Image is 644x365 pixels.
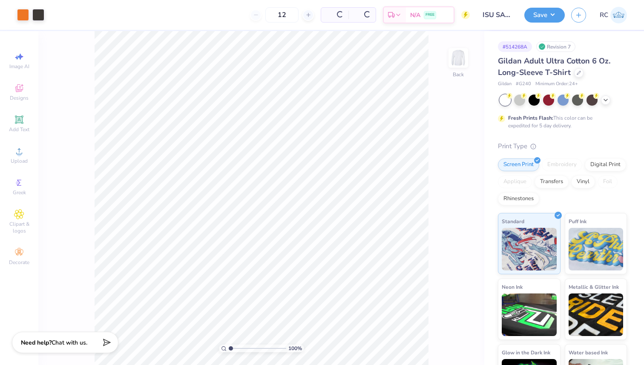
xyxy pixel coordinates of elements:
img: Neon Ink [502,293,557,336]
span: Standard [502,217,524,226]
span: RC [600,10,608,20]
div: Foil [598,175,618,188]
span: Minimum Order: 24 + [535,80,578,88]
div: Revision 7 [536,41,575,52]
div: This color can be expedited for 5 day delivery. [508,114,613,129]
div: Transfers [535,175,569,188]
span: Gildan Adult Ultra Cotton 6 Oz. Long-Sleeve T-Shirt [498,56,610,78]
div: Screen Print [498,158,539,171]
span: Neon Ink [502,282,523,291]
span: Upload [11,158,28,164]
img: Puff Ink [569,228,624,270]
div: Print Type [498,141,627,151]
span: 100 % [288,345,302,352]
span: Chat with us. [52,339,87,347]
button: Save [524,8,565,23]
div: Back [453,71,464,78]
img: Back [450,49,467,66]
img: Metallic & Glitter Ink [569,293,624,336]
span: Clipart & logos [4,221,34,234]
span: Image AI [9,63,29,70]
div: Applique [498,175,532,188]
img: Rohan Chaurasia [610,7,627,23]
div: Vinyl [571,175,595,188]
strong: Need help? [21,339,52,347]
span: Glow in the Dark Ink [502,348,550,357]
span: Metallic & Glitter Ink [569,282,619,291]
span: Add Text [9,126,29,133]
span: Gildan [498,80,512,88]
img: Standard [502,228,557,270]
span: # G240 [516,80,531,88]
a: RC [600,7,627,23]
span: Greek [13,189,26,196]
input: – – [265,7,299,23]
div: # 514268A [498,41,532,52]
span: Decorate [9,259,29,266]
div: Embroidery [542,158,582,171]
div: Rhinestones [498,193,539,205]
span: N/A [410,11,420,20]
span: FREE [425,12,434,18]
strong: Fresh Prints Flash: [508,115,553,121]
span: Water based Ink [569,348,608,357]
span: Designs [10,95,29,101]
input: Untitled Design [476,6,518,23]
span: Puff Ink [569,217,586,226]
div: Digital Print [585,158,626,171]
